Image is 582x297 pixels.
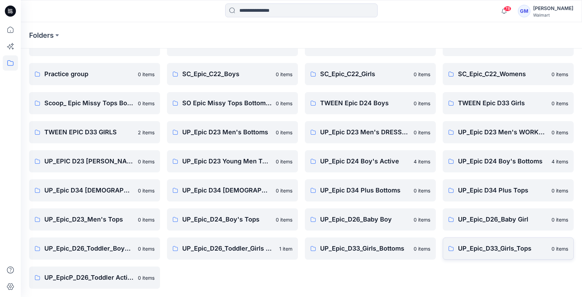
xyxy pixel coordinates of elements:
p: 0 items [138,71,155,78]
p: 2 items [138,129,155,136]
p: UP_Epic D23 Men's WORKWEAR [458,127,547,137]
div: Walmart [533,12,573,18]
a: UP_Epic D23 Young Men Tops0 items [167,150,298,172]
p: UP_Epic D34 Plus Tops [458,186,547,195]
a: Practice group0 items [29,63,160,85]
p: UP_Epic D23 Men's DRESSWEAR [320,127,409,137]
p: UP_Epic_D26_Toddler_Girls Tops & Bottoms [182,244,275,253]
a: UP_Epic_D26_Toddler_Boys Tops & Bottoms0 items [29,237,160,260]
p: UP_Epic_D23_Men's Tops [44,215,134,224]
a: Folders [29,30,54,40]
p: UP_EPIC D23 [PERSON_NAME] [44,156,134,166]
p: UP_Epic D24 Boy's Bottoms [458,156,547,166]
p: UP_Epic_D26_Toddler_Boys Tops & Bottoms [44,244,134,253]
a: UP_Epic_D33_Girls_Bottoms0 items [305,237,436,260]
p: 0 items [276,100,292,107]
a: UP_Epic D23 Men's Bottoms0 items [167,121,298,143]
p: 0 items [276,129,292,136]
p: UP_Epic_D24_Boy's Tops [182,215,272,224]
a: UP_Epic_D33_Girls_Tops0 items [443,237,574,260]
div: [PERSON_NAME] [533,4,573,12]
p: UP_Epic_D33_Girls_Tops [458,244,547,253]
p: UP_Epic D34 [DEMOGRAPHIC_DATA] Top [182,186,272,195]
a: UP_Epic_D26_Toddler_Girls Tops & Bottoms1 item [167,237,298,260]
a: TWEEN Epic D24 Boys0 items [305,92,436,114]
p: 4 items [414,158,430,165]
p: 1 item [279,245,292,252]
p: UP_Epic D34 [DEMOGRAPHIC_DATA] Bottoms [44,186,134,195]
p: 0 items [552,100,568,107]
p: 0 items [552,216,568,223]
p: 0 items [276,158,292,165]
a: UP_Epic D34 Plus Tops0 items [443,179,574,201]
p: 0 items [138,274,155,281]
p: 0 items [276,216,292,223]
p: 0 items [552,71,568,78]
p: 0 items [414,245,430,252]
a: UP_Epic D23 Men's WORKWEAR0 items [443,121,574,143]
p: UP_Epic D34 Plus Bottoms [320,186,409,195]
a: UP_Epic D23 Men's DRESSWEAR0 items [305,121,436,143]
a: UP_Epic_D23_Men's Tops0 items [29,208,160,231]
p: UP_EpicP_D26_Toddler Active [44,273,134,282]
p: 4 items [552,158,568,165]
p: UP_Epic_D26_Baby Boy [320,215,409,224]
a: UP_Epic D24 Boy's Active4 items [305,150,436,172]
p: 0 items [552,187,568,194]
a: UP_Epic D34 [DEMOGRAPHIC_DATA] Top0 items [167,179,298,201]
p: 0 items [552,245,568,252]
p: SC_Epic_C22_Womens [458,69,547,79]
p: SC_Epic_C22_Girls [320,69,409,79]
p: UP_Epic D23 Young Men Tops [182,156,272,166]
p: 0 items [138,100,155,107]
a: TWEEN EPIC D33 GIRLS2 items [29,121,160,143]
p: SO Epic Missy Tops Bottoms Dress [182,98,272,108]
a: TWEEN Epic D33 Girls0 items [443,92,574,114]
a: SC_Epic_C22_Girls0 items [305,63,436,85]
a: UP_EPIC D23 [PERSON_NAME]0 items [29,150,160,172]
a: SO Epic Missy Tops Bottoms Dress0 items [167,92,298,114]
p: TWEEN EPIC D33 GIRLS [44,127,134,137]
p: 0 items [414,187,430,194]
a: UP_Epic D24 Boy's Bottoms4 items [443,150,574,172]
p: 0 items [414,216,430,223]
p: 0 items [552,129,568,136]
a: Scoop_ Epic Missy Tops Bottoms Dress0 items [29,92,160,114]
a: UP_Epic D34 [DEMOGRAPHIC_DATA] Bottoms0 items [29,179,160,201]
p: 0 items [138,216,155,223]
span: 78 [504,6,511,11]
p: 0 items [138,187,155,194]
p: 0 items [138,245,155,252]
p: 0 items [276,187,292,194]
p: SC_Epic_C22_Boys [182,69,272,79]
p: 0 items [138,158,155,165]
p: 0 items [414,100,430,107]
p: Scoop_ Epic Missy Tops Bottoms Dress [44,98,134,108]
p: TWEEN Epic D33 Girls [458,98,547,108]
p: UP_Epic D23 Men's Bottoms [182,127,272,137]
p: UP_Epic D24 Boy's Active [320,156,409,166]
p: 0 items [276,71,292,78]
a: UP_Epic_D26_Baby Boy0 items [305,208,436,231]
a: UP_Epic_D26_Baby Girl0 items [443,208,574,231]
a: UP_EpicP_D26_Toddler Active0 items [29,267,160,289]
a: SC_Epic_C22_Womens0 items [443,63,574,85]
a: UP_Epic D34 Plus Bottoms0 items [305,179,436,201]
p: UP_Epic_D33_Girls_Bottoms [320,244,409,253]
a: UP_Epic_D24_Boy's Tops0 items [167,208,298,231]
p: UP_Epic_D26_Baby Girl [458,215,547,224]
p: 0 items [414,129,430,136]
div: GM [518,5,530,17]
p: 0 items [414,71,430,78]
p: Practice group [44,69,134,79]
p: TWEEN Epic D24 Boys [320,98,409,108]
a: SC_Epic_C22_Boys0 items [167,63,298,85]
